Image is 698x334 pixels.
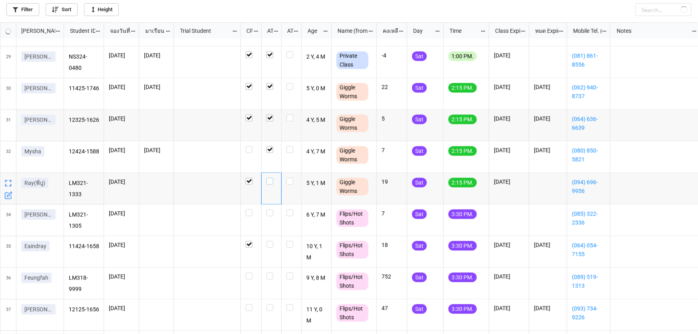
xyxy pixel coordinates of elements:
[534,146,562,154] p: [DATE]
[69,51,99,73] p: NS324-0480
[448,83,477,92] div: 2:15 PM.
[306,146,327,157] p: 4 Y, 7 M
[572,272,605,290] a: (089) 519-1313
[336,241,368,258] div: Flips/Hot Shots
[306,114,327,126] p: 4 Y, 5 M
[448,272,477,282] div: 3:30 PM.
[69,272,99,294] p: LM318-9999
[109,209,134,217] p: [DATE]
[412,114,427,124] div: Sat
[336,114,368,132] div: Giggle Worms
[534,304,562,312] p: [DATE]
[568,26,602,35] div: Mobile Tel. (from Nick Name)
[412,51,427,61] div: Sat
[378,26,399,35] div: คงเหลือ (from Nick Name)
[448,114,477,124] div: 2:15 PM.
[306,241,327,262] p: 10 Y, 1 M
[572,146,605,164] a: (080) 850-5821
[109,114,134,122] p: [DATE]
[448,209,477,219] div: 3:30 PM.
[306,272,327,284] p: 9 Y, 8 M
[109,178,134,186] p: [DATE]
[306,304,327,326] p: 11 Y, 0 M
[408,26,435,35] div: Day
[412,241,427,250] div: Sat
[494,83,524,91] p: [DATE]
[0,23,64,39] div: grid
[448,178,477,187] div: 2:15 PM.
[336,83,368,100] div: Giggle Worms
[412,209,427,219] div: Sat
[382,114,402,122] p: 5
[448,304,477,314] div: 3:30 PM.
[448,51,477,61] div: 1:00 PM.
[448,146,477,156] div: 2:15 PM.
[534,83,562,91] p: [DATE]
[144,83,169,91] p: [DATE]
[69,114,99,126] p: 12325-1626
[530,26,558,35] div: หมด Expired date (from [PERSON_NAME] Name)
[336,146,368,164] div: Giggle Worms
[306,178,327,189] p: 5 Y, 1 M
[144,51,169,59] p: [DATE]
[109,146,134,154] p: [DATE]
[6,78,11,109] span: 30
[306,209,327,220] p: 6 Y, 7 M
[412,146,427,156] div: Sat
[534,241,562,249] p: [DATE]
[306,83,327,94] p: 5 Y, 0 M
[24,84,52,92] p: [PERSON_NAME]
[6,204,11,236] span: 34
[572,241,605,258] a: (064) 054-7155
[69,304,99,315] p: 12125-1656
[105,26,131,35] div: จองวันที่
[336,272,368,290] div: Flips/Hot Shots
[572,209,605,227] a: (085) 322-2336
[24,147,41,155] p: Mysha
[494,272,524,280] p: [DATE]
[572,51,605,69] a: (081) 861-8556
[612,26,692,35] div: Notes
[24,274,48,282] p: Feungfah
[572,178,605,195] a: (094) 696-9956
[6,236,11,267] span: 35
[65,26,95,35] div: Student ID (from [PERSON_NAME] Name)
[24,179,45,187] p: Ray(พี่ปู)
[24,242,46,250] p: Eaindray
[336,304,368,322] div: Flips/Hot Shots
[382,209,402,217] p: 7
[494,114,524,122] p: [DATE]
[69,178,99,199] p: LM321-1333
[336,209,368,227] div: Flips/Hot Shots
[6,46,11,78] span: 29
[140,26,166,35] div: มาเรียน
[412,83,427,92] div: Sat
[262,26,274,35] div: ATT
[382,83,402,91] p: 22
[412,178,427,187] div: Sat
[109,51,134,59] p: [DATE]
[175,26,232,35] div: Trial Student
[144,146,169,154] p: [DATE]
[382,304,402,312] p: 47
[448,241,477,250] div: 3:30 PM.
[84,3,119,16] a: Height
[24,116,52,124] p: [PERSON_NAME]
[382,241,402,249] p: 18
[69,209,99,231] p: LM321-1305
[572,304,605,322] a: (093) 734-9226
[69,83,99,94] p: 11425-1746
[382,178,402,186] p: 19
[494,178,524,186] p: [DATE]
[6,141,11,172] span: 32
[534,114,562,122] p: [DATE]
[282,26,294,35] div: ATK
[336,51,368,69] div: Private Class
[333,26,368,35] div: Name (from Class)
[382,146,402,154] p: 7
[46,3,78,16] a: Sort
[6,110,11,141] span: 31
[24,52,52,60] p: [PERSON_NAME]
[109,241,134,249] p: [DATE]
[490,26,520,35] div: Class Expiration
